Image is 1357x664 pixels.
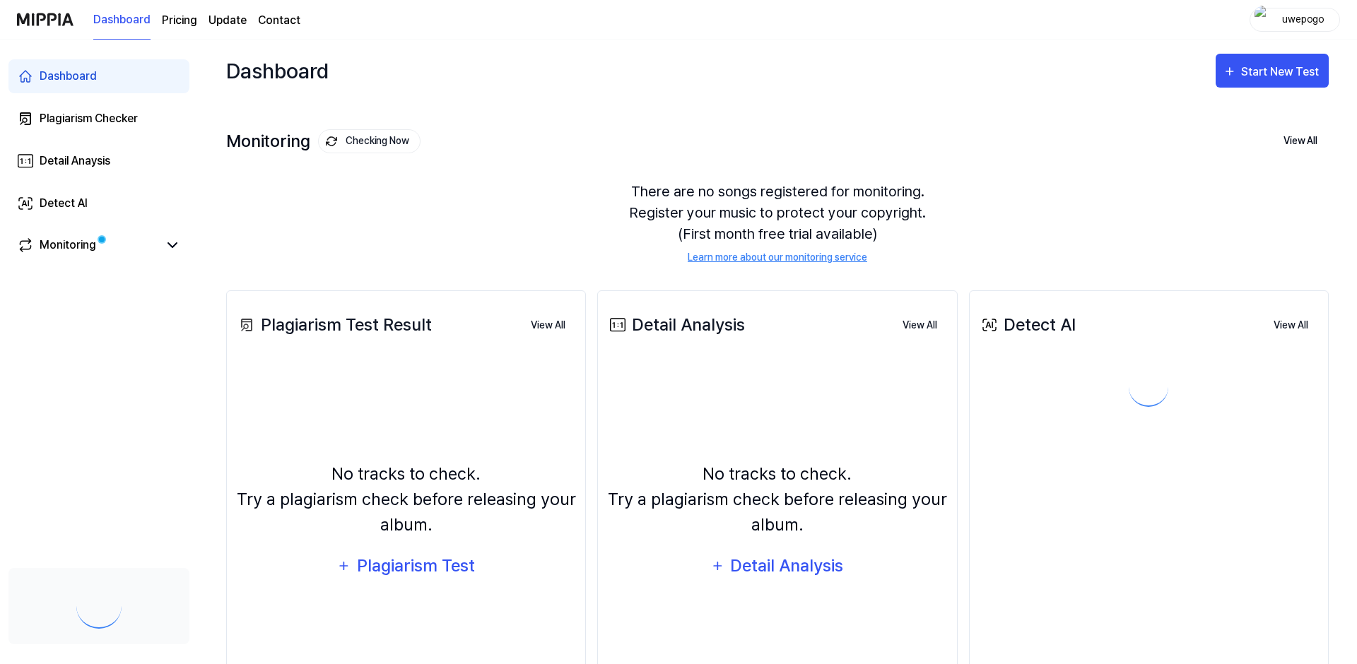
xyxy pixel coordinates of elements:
[93,1,151,40] a: Dashboard
[978,312,1076,338] div: Detect AI
[891,310,948,340] a: View All
[40,153,110,170] div: Detail Anaysis
[318,129,421,153] button: Checking Now
[235,461,577,538] div: No tracks to check. Try a plagiarism check before releasing your album.
[8,144,189,178] a: Detail Anaysis
[519,310,577,340] a: View All
[162,12,197,29] a: Pricing
[729,552,845,579] div: Detail Analysis
[1272,126,1329,156] button: View All
[8,186,189,220] a: Detect AI
[1262,312,1320,340] button: View All
[226,54,329,88] div: Dashboard
[226,164,1329,282] div: There are no songs registered for monitoring. Register your music to protect your copyright. (Fir...
[40,237,96,254] div: Monitoring
[328,549,484,583] button: Plagiarism Test
[891,312,948,340] button: View All
[519,312,577,340] button: View All
[356,552,476,579] div: Plagiarism Test
[1262,310,1320,340] a: View All
[208,12,247,29] a: Update
[40,68,97,85] div: Dashboard
[1216,54,1329,88] button: Start New Test
[40,195,88,212] div: Detect AI
[1276,11,1331,27] div: uwepogo
[258,12,300,29] a: Contact
[606,312,745,338] div: Detail Analysis
[1250,8,1340,32] button: profileuwepogo
[606,461,948,538] div: No tracks to check. Try a plagiarism check before releasing your album.
[235,312,432,338] div: Plagiarism Test Result
[1255,6,1271,34] img: profile
[8,102,189,136] a: Plagiarism Checker
[326,136,337,147] img: monitoring Icon
[226,129,421,153] div: Monitoring
[40,110,138,127] div: Plagiarism Checker
[8,59,189,93] a: Dashboard
[1241,63,1322,81] div: Start New Test
[688,250,867,265] a: Learn more about our monitoring service
[702,549,853,583] button: Detail Analysis
[17,237,158,254] a: Monitoring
